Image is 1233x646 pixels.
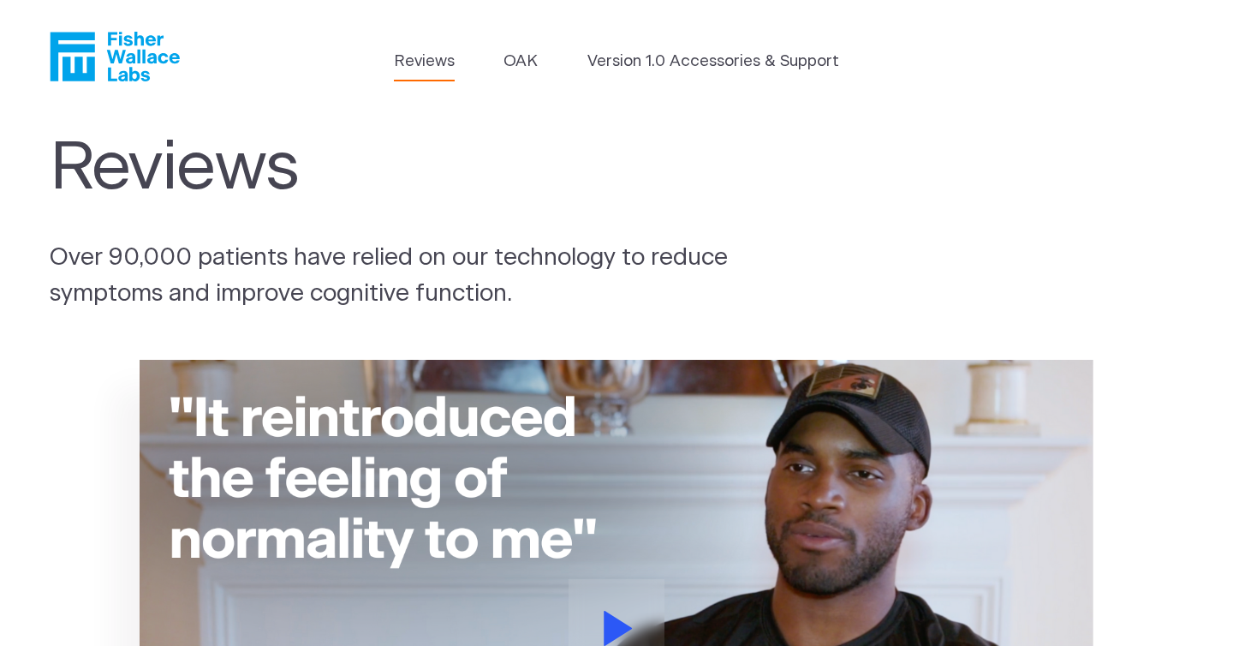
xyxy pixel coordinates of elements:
h1: Reviews [50,129,762,208]
a: OAK [503,50,538,74]
a: Fisher Wallace [50,32,180,81]
svg: Play [604,611,633,646]
a: Version 1.0 Accessories & Support [587,50,839,74]
p: Over 90,000 patients have relied on our technology to reduce symptoms and improve cognitive funct... [50,241,798,313]
a: Reviews [394,50,455,74]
